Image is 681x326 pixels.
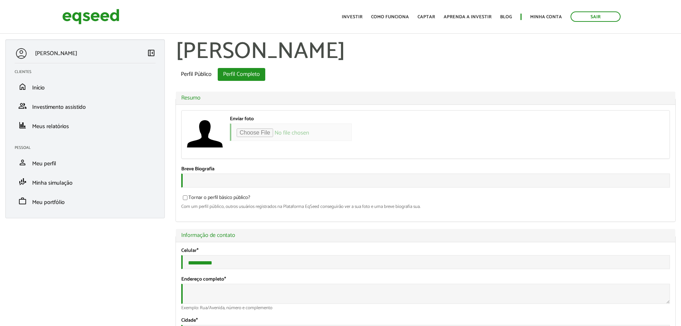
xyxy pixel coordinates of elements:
[571,11,621,22] a: Sair
[181,233,670,238] a: Informação de contato
[18,158,27,167] span: person
[224,275,226,283] span: Este campo é obrigatório.
[62,7,119,26] img: EqSeed
[147,49,156,59] a: Colapsar menu
[15,82,156,91] a: homeInício
[15,70,161,74] h2: Clientes
[181,95,670,101] a: Resumo
[187,116,223,152] a: Ver perfil do usuário.
[18,102,27,110] span: group
[181,167,214,172] label: Breve Biografia
[179,195,192,200] input: Tornar o perfil básico público?
[15,177,156,186] a: finance_modeMinha simulação
[9,172,161,191] li: Minha simulação
[181,248,198,253] label: Celular
[32,102,86,112] span: Investimento assistido
[181,306,670,310] div: Exemplo: Rua/Avenida, número e complemento
[32,122,69,131] span: Meus relatórios
[181,318,198,323] label: Cidade
[176,39,676,64] h1: [PERSON_NAME]
[218,68,265,81] a: Perfil Completo
[418,15,435,19] a: Captar
[18,177,27,186] span: finance_mode
[181,277,226,282] label: Endereço completo
[15,146,161,150] h2: Pessoal
[32,198,65,207] span: Meu portfólio
[18,197,27,205] span: work
[181,204,670,209] div: Com um perfil público, outros usuários registrados na Plataforma EqSeed conseguirão ver a sua fot...
[32,159,56,169] span: Meu perfil
[176,68,217,81] a: Perfil Público
[18,82,27,91] span: home
[15,121,156,130] a: financeMeus relatórios
[444,15,492,19] a: Aprenda a investir
[9,153,161,172] li: Meu perfil
[147,49,156,57] span: left_panel_close
[15,102,156,110] a: groupInvestimento assistido
[15,197,156,205] a: workMeu portfólio
[9,96,161,116] li: Investimento assistido
[181,195,250,203] label: Tornar o perfil básico público?
[32,178,73,188] span: Minha simulação
[18,121,27,130] span: finance
[196,316,198,325] span: Este campo é obrigatório.
[530,15,562,19] a: Minha conta
[371,15,409,19] a: Como funciona
[230,117,254,122] label: Enviar foto
[15,158,156,167] a: personMeu perfil
[9,77,161,96] li: Início
[500,15,512,19] a: Blog
[35,50,77,57] p: [PERSON_NAME]
[342,15,362,19] a: Investir
[9,116,161,135] li: Meus relatórios
[187,116,223,152] img: Foto de Rainiere Rocha
[9,191,161,211] li: Meu portfólio
[197,247,198,255] span: Este campo é obrigatório.
[32,83,45,93] span: Início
